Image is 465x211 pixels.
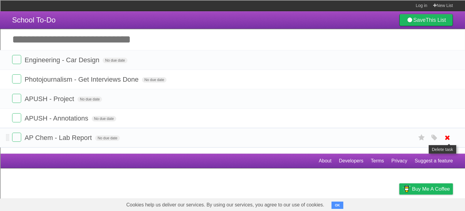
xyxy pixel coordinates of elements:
[2,2,127,8] div: Home
[25,76,140,83] span: Photojournalism - Get Interviews Done
[77,97,102,102] span: No due date
[331,202,343,209] button: OK
[399,14,453,26] a: SaveThis List
[12,74,21,83] label: Done
[2,36,463,41] div: Options
[120,199,330,211] span: Cookies help us deliver our services. By using our services, you agree to our use of cookies.
[2,30,463,36] div: Delete
[25,134,93,141] span: AP Chem - Lab Report
[12,94,21,103] label: Done
[103,58,127,63] span: No due date
[12,113,21,122] label: Done
[142,77,167,83] span: No due date
[25,95,76,103] span: APUSH - Project
[25,114,90,122] span: APUSH - Annotations
[25,56,101,64] span: Engineering - Car Design
[12,55,21,64] label: Done
[12,133,21,142] label: Done
[2,25,463,30] div: Move To ...
[92,116,116,121] span: No due date
[2,41,463,47] div: Sign out
[95,135,120,141] span: No due date
[12,16,56,24] span: School To-Do
[2,14,463,19] div: Sort A > Z
[426,17,446,23] b: This List
[2,19,463,25] div: Sort New > Old
[416,133,427,143] label: Star task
